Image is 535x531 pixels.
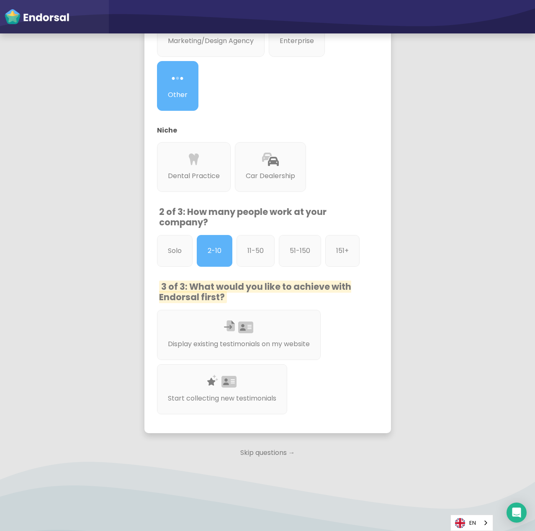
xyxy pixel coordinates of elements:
[208,246,221,256] p: 2-10
[290,246,310,256] p: 51-150
[159,281,351,303] span: 3 of 3: What would you like to achieve with Endorsal first?
[507,503,527,523] div: Open Intercom Messenger
[168,246,182,256] p: Solo
[451,515,493,531] a: EN
[168,171,220,181] p: Dental Practice
[144,444,391,462] p: Skip questions →
[159,206,327,228] span: 2 of 3: How many people work at your company?
[168,393,276,403] p: Start collecting new testimonials
[4,8,69,25] img: endorsal-logo-white@2x.png
[168,36,254,46] p: Marketing/Design Agency
[246,171,295,181] p: Car Dealership
[247,246,264,256] p: 11-50
[450,515,493,531] div: Language
[450,515,493,531] aside: Language selected: English
[168,90,188,100] p: Other
[280,36,314,46] p: Enterprise
[168,339,310,349] p: Display existing testimonials on my website
[336,246,349,256] p: 151+
[157,125,366,135] p: Niche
